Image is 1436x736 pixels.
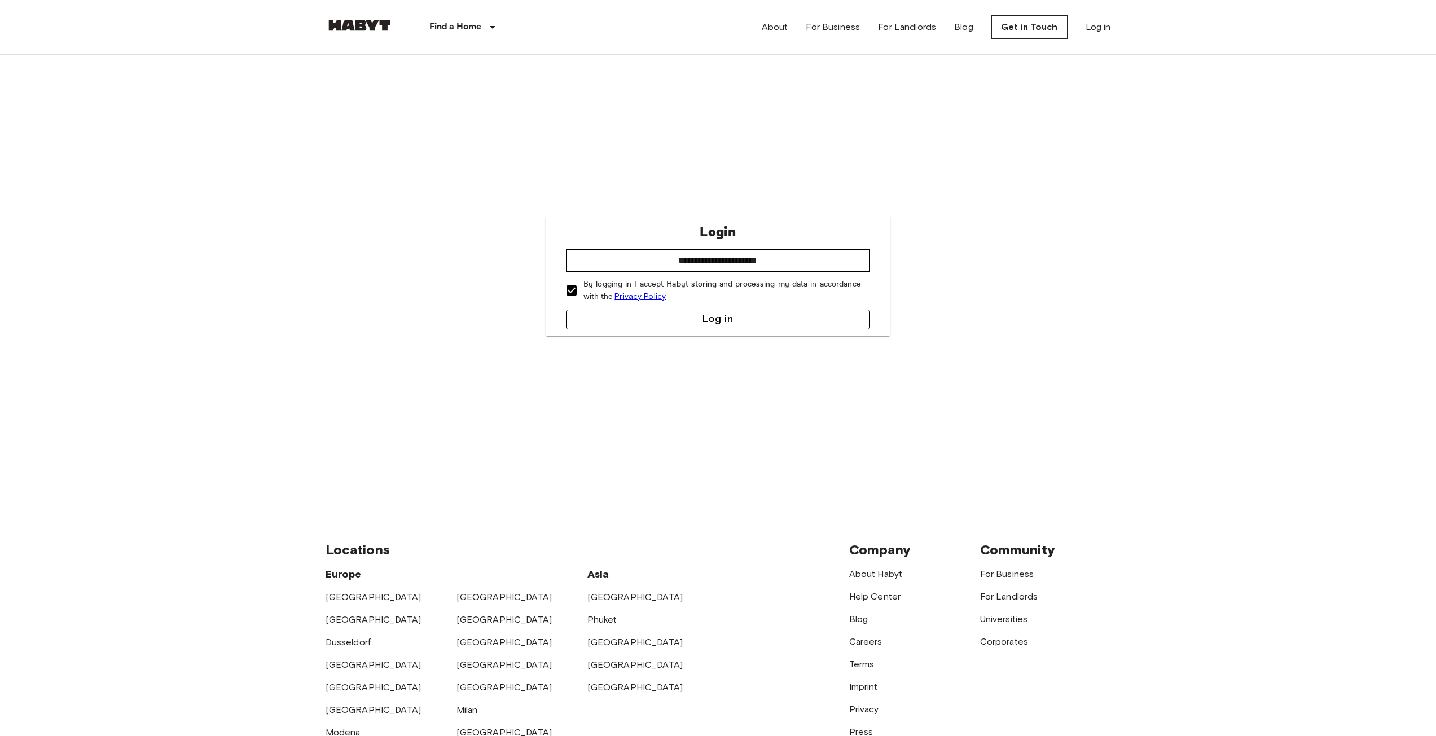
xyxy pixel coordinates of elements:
[326,682,421,693] a: [GEOGRAPHIC_DATA]
[980,636,1029,647] a: Corporates
[954,20,973,34] a: Blog
[566,310,870,329] button: Log in
[762,20,788,34] a: About
[456,614,552,625] a: [GEOGRAPHIC_DATA]
[583,279,861,303] p: By logging in I accept Habyt storing and processing my data in accordance with the
[1086,20,1111,34] a: Log in
[587,637,683,647] a: [GEOGRAPHIC_DATA]
[456,704,478,715] a: Milan
[878,20,936,34] a: For Landlords
[456,637,552,647] a: [GEOGRAPHIC_DATA]
[991,15,1068,39] a: Get in Touch
[456,659,552,670] a: [GEOGRAPHIC_DATA]
[326,568,362,580] span: Europe
[587,568,609,580] span: Asia
[587,592,683,602] a: [GEOGRAPHIC_DATA]
[849,636,882,647] a: Careers
[456,682,552,693] a: [GEOGRAPHIC_DATA]
[587,614,617,625] a: Phuket
[614,292,666,301] a: Privacy Policy
[326,659,421,670] a: [GEOGRAPHIC_DATA]
[980,541,1055,558] span: Community
[849,614,868,624] a: Blog
[326,541,390,558] span: Locations
[980,568,1034,579] a: For Business
[849,568,903,579] a: About Habyt
[980,591,1038,602] a: For Landlords
[587,682,683,693] a: [GEOGRAPHIC_DATA]
[849,591,901,602] a: Help Center
[587,659,683,670] a: [GEOGRAPHIC_DATA]
[429,20,482,34] p: Find a Home
[326,614,421,625] a: [GEOGRAPHIC_DATA]
[980,614,1028,624] a: Universities
[849,659,875,669] a: Terms
[456,592,552,602] a: [GEOGRAPHIC_DATA]
[326,637,371,647] a: Dusseldorf
[849,704,879,715] a: Privacy
[849,681,878,692] a: Imprint
[700,222,736,243] p: Login
[326,704,421,715] a: [GEOGRAPHIC_DATA]
[326,592,421,602] a: [GEOGRAPHIC_DATA]
[806,20,860,34] a: For Business
[849,541,911,558] span: Company
[326,20,393,31] img: Habyt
